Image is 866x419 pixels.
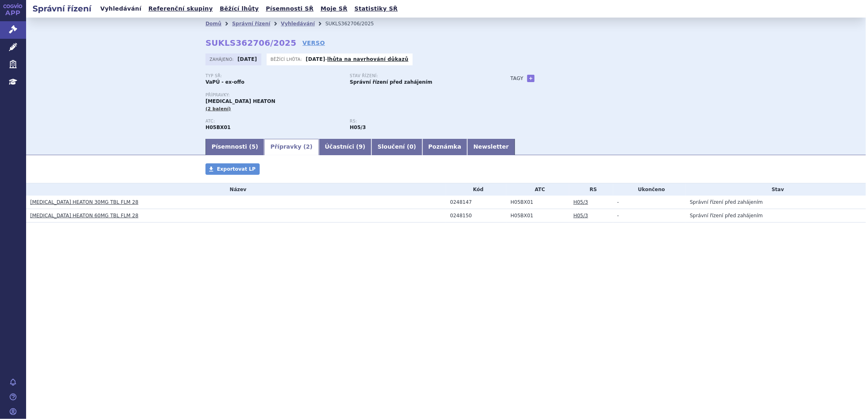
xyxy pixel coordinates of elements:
[617,213,619,218] span: -
[450,213,506,218] div: 0248150
[422,139,468,155] a: Poznámka
[30,213,138,218] a: [MEDICAL_DATA] HEATON 60MG TBL FLM 28
[506,196,569,209] td: CINAKALCET
[238,56,257,62] strong: [DATE]
[263,3,316,14] a: Písemnosti SŘ
[264,139,318,155] a: Přípravky (2)
[306,56,325,62] strong: [DATE]
[467,139,515,155] a: Newsletter
[318,3,350,14] a: Moje SŘ
[205,38,296,48] strong: SUKLS362706/2025
[26,3,98,14] h2: Správní řízení
[350,74,486,78] p: Stav řízení:
[205,106,231,111] span: (2 balení)
[569,183,613,196] th: RS
[217,166,256,172] span: Exportovat LP
[205,79,245,85] strong: VaPÚ - ex-offo
[510,74,524,83] h3: Tagy
[210,56,235,62] span: Zahájeno:
[446,183,506,196] th: Kód
[205,119,342,124] p: ATC:
[573,199,588,205] a: H05/3
[303,39,325,47] a: VERSO
[409,143,413,150] span: 0
[450,199,506,205] div: 0248147
[217,3,261,14] a: Běžící lhůty
[686,196,866,209] td: Správní řízení před zahájením
[205,125,231,130] strong: CINAKALCET
[350,79,432,85] strong: Správní řízení před zahájením
[686,209,866,223] td: Správní řízení před zahájením
[205,98,275,104] span: [MEDICAL_DATA] HEATON
[506,183,569,196] th: ATC
[205,139,264,155] a: Písemnosti (5)
[319,139,371,155] a: Účastníci (9)
[26,183,446,196] th: Název
[617,199,619,205] span: -
[281,21,315,27] a: Vyhledávání
[271,56,304,62] span: Běžící lhůta:
[527,75,535,82] a: +
[205,93,494,98] p: Přípravky:
[613,183,686,196] th: Ukončeno
[232,21,270,27] a: Správní řízení
[506,209,569,223] td: CINAKALCET
[252,143,256,150] span: 5
[352,3,400,14] a: Statistiky SŘ
[306,143,310,150] span: 2
[327,56,409,62] a: lhůta na navrhování důkazů
[325,18,384,30] li: SUKLS362706/2025
[146,3,215,14] a: Referenční skupiny
[371,139,422,155] a: Sloučení (0)
[98,3,144,14] a: Vyhledávání
[359,143,363,150] span: 9
[350,119,486,124] p: RS:
[205,163,260,175] a: Exportovat LP
[205,21,221,27] a: Domů
[350,125,366,130] strong: cinakalcet
[306,56,409,62] p: -
[686,183,866,196] th: Stav
[205,74,342,78] p: Typ SŘ:
[30,199,138,205] a: [MEDICAL_DATA] HEATON 30MG TBL FLM 28
[573,213,588,218] a: H05/3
